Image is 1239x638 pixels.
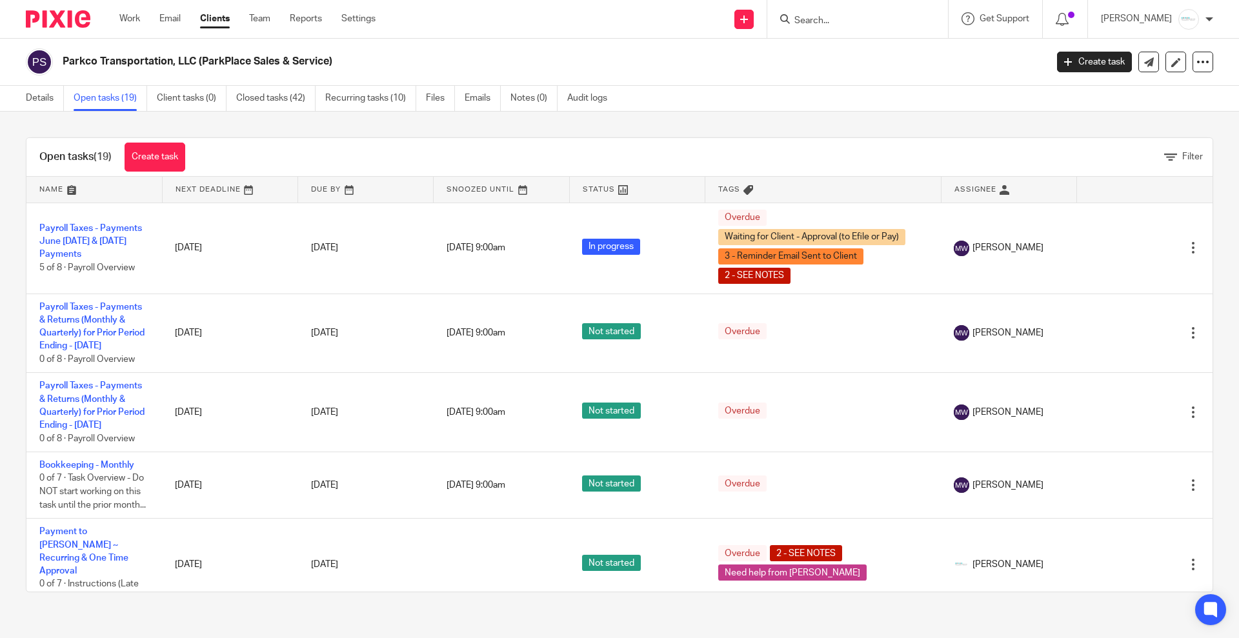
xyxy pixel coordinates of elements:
a: Email [159,12,181,25]
span: [DATE] [311,243,338,252]
span: Not started [582,323,641,339]
span: Tags [718,186,740,193]
td: [DATE] [162,294,297,373]
span: [DATE] [311,481,338,490]
a: Open tasks (19) [74,86,147,111]
span: 0 of 8 · Payroll Overview [39,355,135,364]
img: _Logo.png [1178,9,1199,30]
span: [PERSON_NAME] [972,241,1043,254]
span: [DATE] 9:00am [447,481,505,490]
span: [PERSON_NAME] [972,558,1043,571]
span: Not started [582,475,641,492]
span: Get Support [980,14,1029,23]
span: Status [583,186,615,193]
a: Recurring tasks (10) [325,86,416,111]
input: Search [793,15,909,27]
a: Emails [465,86,501,111]
span: 0 of 8 · Payroll Overview [39,434,135,443]
span: Need help from [PERSON_NAME] [718,564,867,581]
span: [PERSON_NAME] [972,479,1043,492]
a: Client tasks (0) [157,86,227,111]
a: Closed tasks (42) [236,86,316,111]
a: Files [426,86,455,111]
span: [DATE] 9:00am [447,408,505,417]
span: Filter [1182,152,1203,161]
a: Payroll Taxes - Payments & Returns (Monthly & Quarterly) for Prior Period Ending - [DATE] [39,381,145,430]
img: svg%3E [954,325,969,341]
span: Not started [582,555,641,571]
a: Details [26,86,64,111]
span: 0 of 7 · Task Overview - Do NOT start working on this task until the prior month... [39,474,146,510]
td: [DATE] [162,452,297,519]
span: [DATE] [311,408,338,417]
a: Create task [125,143,185,172]
h1: Open tasks [39,150,112,164]
span: In progress [582,239,640,255]
span: 0 of 7 · Instructions (Late Fees, Billing, & Next Steps) [39,580,146,603]
span: [DATE] [311,328,338,337]
span: Waiting for Client - Approval (to Efile or Pay) [718,229,905,245]
span: [DATE] 9:00am [447,328,505,337]
td: [DATE] [162,519,297,611]
a: Work [119,12,140,25]
a: Audit logs [567,86,617,111]
span: Overdue [718,475,767,492]
a: Payroll Taxes - Payments June [DATE] & [DATE] Payments [39,224,142,259]
h2: Parkco Transportation, LLC (ParkPlace Sales & Service) [63,55,843,68]
a: Create task [1057,52,1132,72]
span: Snoozed Until [447,186,514,193]
a: Payment to [PERSON_NAME] ~ Recurring & One Time Approval [39,527,128,575]
a: Reports [290,12,322,25]
span: [DATE] [311,560,338,569]
a: Team [249,12,270,25]
span: 2 - SEE NOTES [718,268,791,284]
a: Clients [200,12,230,25]
span: Not started [582,403,641,419]
span: 3 - Reminder Email Sent to Client [718,248,863,264]
span: Overdue [718,545,767,561]
span: [DATE] 9:00am [447,243,505,252]
span: 5 of 8 · Payroll Overview [39,263,135,272]
span: (19) [94,152,112,162]
img: _Logo.png [954,557,969,572]
a: Payroll Taxes - Payments & Returns (Monthly & Quarterly) for Prior Period Ending - [DATE] [39,303,145,351]
img: svg%3E [26,48,53,75]
span: Overdue [718,323,767,339]
img: svg%3E [954,477,969,493]
span: [PERSON_NAME] [972,326,1043,339]
img: svg%3E [954,241,969,256]
a: Bookkeeping - Monthly [39,461,134,470]
span: Overdue [718,403,767,419]
td: [DATE] [162,203,297,294]
span: [PERSON_NAME] [972,406,1043,419]
span: Overdue [718,210,767,226]
td: [DATE] [162,373,297,452]
span: 2 - SEE NOTES [770,545,842,561]
a: Settings [341,12,376,25]
img: svg%3E [954,404,969,420]
a: Notes (0) [510,86,558,111]
p: [PERSON_NAME] [1101,12,1172,25]
img: Pixie [26,10,90,28]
